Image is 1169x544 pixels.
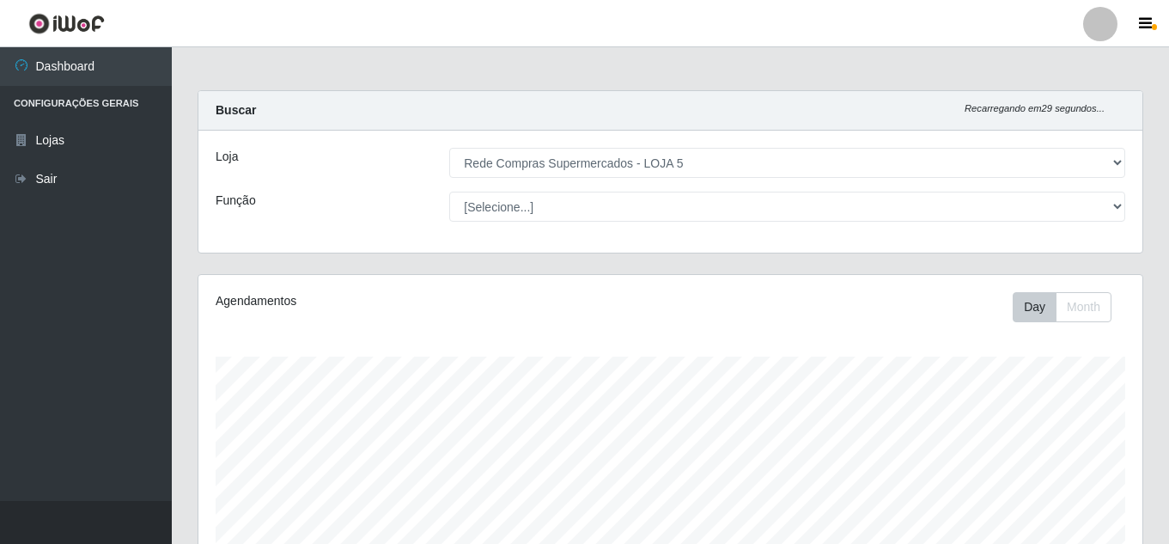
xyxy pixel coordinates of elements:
[216,148,238,166] label: Loja
[1013,292,1111,322] div: First group
[216,192,256,210] label: Função
[28,13,105,34] img: CoreUI Logo
[216,103,256,117] strong: Buscar
[965,103,1105,113] i: Recarregando em 29 segundos...
[1056,292,1111,322] button: Month
[1013,292,1125,322] div: Toolbar with button groups
[1013,292,1056,322] button: Day
[216,292,580,310] div: Agendamentos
